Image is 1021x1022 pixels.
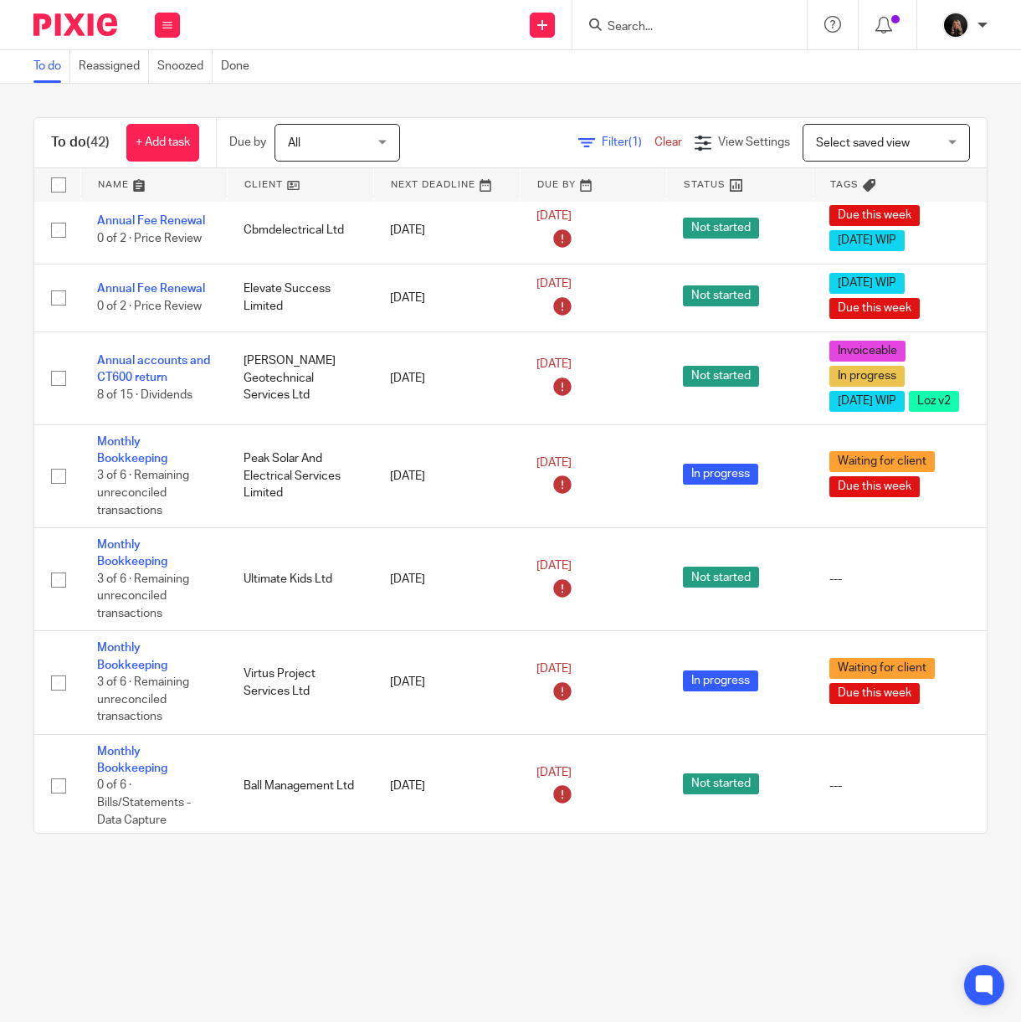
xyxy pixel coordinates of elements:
span: [DATE] [536,664,572,675]
span: (42) [86,136,110,149]
td: [DATE] [373,734,520,837]
span: [DATE] WIP [829,273,905,294]
span: Loz v2 [909,391,959,412]
span: Not started [683,366,759,387]
span: [DATE] WIP [829,391,905,412]
h1: To do [51,134,110,152]
a: Monthly Bookkeeping [97,642,167,670]
div: --- [829,778,974,794]
span: Due this week [829,683,920,704]
span: [DATE] WIP [829,230,905,251]
a: Reassigned [79,50,149,83]
img: 455A9867.jpg [942,12,969,39]
span: In progress [829,366,905,387]
a: Annual accounts and CT600 return [97,355,210,383]
div: --- [829,571,974,588]
span: Waiting for client [829,658,935,679]
a: Clear [654,136,682,148]
span: [DATE] [536,359,572,371]
span: 0 of 2 · Price Review [97,233,202,244]
td: [DATE] [373,331,520,424]
span: Tags [830,180,859,189]
span: 3 of 6 · Remaining unreconciled transactions [97,573,189,619]
span: Waiting for client [829,451,935,472]
p: Due by [229,134,266,151]
td: [DATE] [373,424,520,527]
span: Due this week [829,205,920,226]
img: Pixie [33,13,117,36]
span: In progress [683,670,758,691]
span: Not started [683,773,759,794]
a: Monthly Bookkeeping [97,746,167,774]
span: View Settings [718,136,790,148]
span: 3 of 6 · Remaining unreconciled transactions [97,470,189,516]
td: Virtus Project Services Ltd [227,631,373,734]
td: Ultimate Kids Ltd [227,528,373,631]
span: Not started [683,285,759,306]
td: Peak Solar And Electrical Services Limited [227,424,373,527]
td: Cbmdelectrical Ltd [227,196,373,264]
a: Annual Fee Renewal [97,215,205,227]
span: (1) [629,136,642,148]
span: All [288,137,300,149]
td: [DATE] [373,528,520,631]
span: [DATE] [536,211,572,223]
span: Not started [683,218,759,239]
td: Ball Management Ltd [227,734,373,837]
span: [DATE] [536,279,572,290]
span: Invoiceable [829,341,906,362]
input: Search [606,20,757,35]
a: + Add task [126,124,199,162]
td: [DATE] [373,196,520,264]
span: [DATE] [536,457,572,469]
a: Annual Fee Renewal [97,283,205,295]
a: Done [221,50,258,83]
td: [DATE] [373,631,520,734]
span: 8 of 15 · Dividends [97,389,192,401]
span: Filter [602,136,654,148]
td: [DATE] [373,264,520,331]
span: [DATE] [536,767,572,778]
td: [PERSON_NAME] Geotechnical Services Ltd [227,331,373,424]
td: Elevate Success Limited [227,264,373,331]
span: Due this week [829,476,920,497]
span: 0 of 6 · Bills/Statements - Data Capture [97,780,191,826]
span: 3 of 6 · Remaining unreconciled transactions [97,676,189,722]
a: To do [33,50,70,83]
a: Snoozed [157,50,213,83]
span: [DATE] [536,560,572,572]
span: 0 of 2 · Price Review [97,300,202,312]
span: In progress [683,464,758,485]
span: Select saved view [816,137,910,149]
a: Monthly Bookkeeping [97,539,167,567]
span: Due this week [829,298,920,319]
a: Monthly Bookkeeping [97,436,167,465]
span: Not started [683,567,759,588]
